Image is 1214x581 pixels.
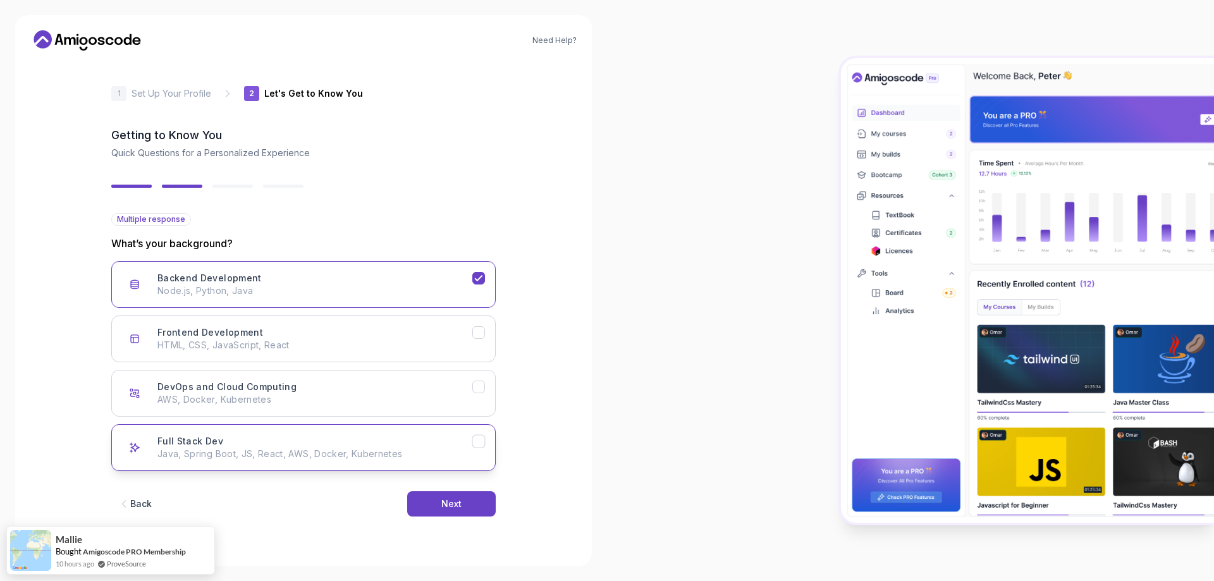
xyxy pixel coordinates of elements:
h2: Getting to Know You [111,126,496,144]
p: HTML, CSS, JavaScript, React [157,339,472,352]
a: ProveSource [107,558,146,569]
span: Bought [56,546,82,556]
h3: Backend Development [157,272,262,284]
a: Need Help? [532,35,577,46]
h3: Full Stack Dev [157,435,223,448]
p: What’s your background? [111,236,496,251]
button: Back [111,491,158,517]
p: Java, Spring Boot, JS, React, AWS, Docker, Kubernetes [157,448,472,460]
p: AWS, Docker, Kubernetes [157,393,472,406]
p: Node.js, Python, Java [157,284,472,297]
button: Frontend Development [111,315,496,362]
a: Home link [30,30,144,51]
h3: DevOps and Cloud Computing [157,381,297,393]
img: Amigoscode Dashboard [841,58,1214,523]
span: Mallie [56,534,82,545]
div: Back [130,498,152,510]
button: DevOps and Cloud Computing [111,370,496,417]
p: Set Up Your Profile [132,87,211,100]
div: Next [441,498,462,510]
h3: Frontend Development [157,326,263,339]
p: Let's Get to Know You [264,87,363,100]
button: Full Stack Dev [111,424,496,471]
span: Multiple response [117,214,185,224]
p: Quick Questions for a Personalized Experience [111,147,496,159]
img: provesource social proof notification image [10,530,51,571]
span: 10 hours ago [56,558,94,569]
p: 2 [249,90,254,97]
button: Backend Development [111,261,496,308]
button: Next [407,491,496,517]
p: 1 [118,90,121,97]
a: Amigoscode PRO Membership [83,547,186,556]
